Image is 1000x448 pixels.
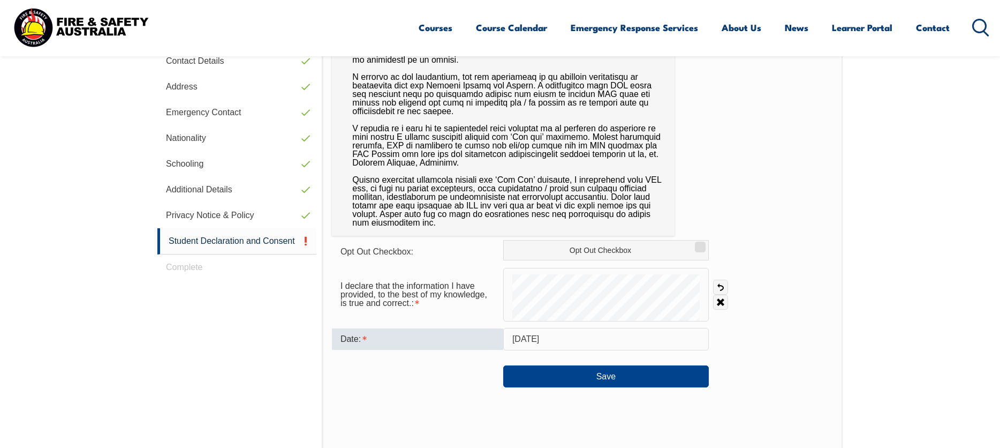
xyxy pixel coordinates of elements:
[340,247,413,256] span: Opt Out Checkbox:
[157,74,316,100] a: Address
[157,228,316,255] a: Student Declaration and Consent
[832,13,892,42] a: Learner Portal
[722,13,761,42] a: About Us
[157,203,316,228] a: Privacy Notice & Policy
[332,21,675,236] div: L ipsumdolors amet co A el sed doeiusmo tem incididun utla etdol ma ali en admini veni, qu nostru...
[157,48,316,74] a: Contact Details
[332,276,503,313] div: I declare that the information I have provided, to the best of my knowledge, is true and correct....
[476,13,547,42] a: Course Calendar
[419,13,452,42] a: Courses
[571,13,698,42] a: Emergency Response Services
[157,100,316,125] a: Emergency Contact
[503,328,709,350] input: Select Date...
[157,125,316,151] a: Nationality
[157,177,316,203] a: Additional Details
[713,280,728,295] a: Undo
[157,151,316,177] a: Schooling
[332,328,503,350] div: Date is required.
[503,365,709,387] button: Save
[916,13,950,42] a: Contact
[785,13,808,42] a: News
[503,240,709,260] label: Opt Out Checkbox
[713,295,728,310] a: Clear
